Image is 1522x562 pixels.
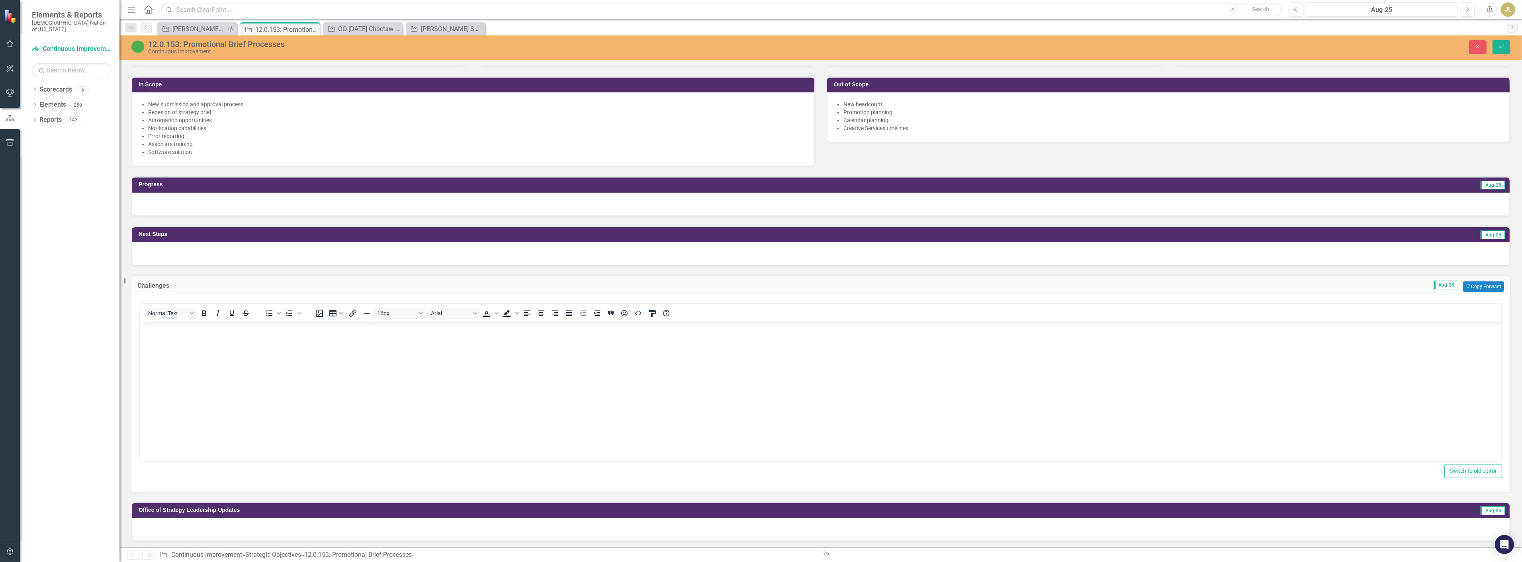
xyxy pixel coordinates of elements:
li: Automation opportunities [148,116,806,124]
div: 6 [76,86,89,93]
span: Normal Text [148,310,187,316]
h3: Office of Strategy Leadership Updates [139,507,1234,513]
span: Search [1252,6,1269,12]
img: ClearPoint Strategy [4,9,18,23]
button: CSS Editor [646,308,659,319]
span: Aug-25 [1481,230,1505,239]
button: Bold [197,308,211,319]
a: Reports [39,115,62,125]
span: Aug-25 [1434,281,1458,289]
div: Text color Black [480,308,500,319]
li: Redesign of strategy brief [148,108,806,116]
button: Blockquote [604,308,618,319]
button: Emojis [618,308,632,319]
h3: Challenges [137,282,563,289]
button: Copy Forward [1463,281,1504,292]
button: Search [1241,4,1281,15]
button: Italic [211,308,225,319]
input: Search ClearPoint... [161,3,1283,17]
button: Align right [548,308,562,319]
div: OO [DATE] Choctaw Casino Website Redesign [338,24,401,34]
span: Elements & Reports [32,10,112,20]
div: 143 [66,117,81,123]
span: Arial [431,310,470,316]
div: 12.0.153: Promotional Brief Processes [304,551,412,558]
h3: Next Steps [139,231,869,237]
button: Justify [562,308,576,319]
input: Search Below... [32,63,112,77]
img: CI Action Plan Approved/In Progress [131,40,144,53]
div: Numbered list [283,308,303,319]
button: HTML Editor [632,308,645,319]
li: Promotion planning [843,108,1501,116]
button: Decrease indent [576,308,590,319]
a: [PERSON_NAME] SO's OLD PLAN [408,24,483,34]
button: Increase indent [590,308,604,319]
span: Aug-25 [1481,506,1505,515]
button: Insert image [313,308,326,319]
div: Aug-25 [1309,5,1455,15]
iframe: Rich Text Area [140,322,1501,461]
button: JL [1501,2,1515,17]
button: Font size 16px [374,308,426,319]
div: [PERSON_NAME] SOs [172,24,225,34]
button: Insert/edit link [346,308,360,319]
div: 259 [70,101,86,108]
button: Align left [520,308,534,319]
h3: Out of Scope [834,82,1506,88]
div: 12.0.153: Promotional Brief Processes [148,40,922,49]
h3: In Scope [139,82,810,88]
li: Associate training [148,140,806,148]
li: New headcount [843,100,1501,108]
div: Bullet list [262,308,282,319]
a: Strategic Objectives [245,551,301,558]
a: Scorecards [39,85,72,94]
button: Table [327,308,346,319]
button: Font Arial [428,308,479,319]
span: Aug-25 [1481,181,1505,189]
span: 16px [377,310,416,316]
div: 12.0.153: Promotional Brief Processes [255,25,318,35]
button: Switch to old editor [1444,464,1502,478]
div: Open Intercom Messenger [1495,535,1514,554]
button: Align center [534,308,548,319]
li: Creative Services timelines [843,124,1501,132]
div: » » [160,550,815,560]
li: Notification capabilities [148,124,806,132]
button: Help [659,308,673,319]
button: Strikethrough [239,308,252,319]
li: New submission and approval process [148,100,806,108]
div: Continuous Improvement [148,49,922,55]
a: Continuous Improvement [171,551,242,558]
button: Underline [225,308,239,319]
a: Elements [39,100,66,109]
small: [DEMOGRAPHIC_DATA] Nation of [US_STATE] [32,20,112,33]
li: Error reporting [148,132,806,140]
button: Block Normal Text [145,308,197,319]
div: [PERSON_NAME] SO's OLD PLAN [421,24,483,34]
h3: Progress [139,181,810,187]
a: Continuous Improvement [32,45,112,54]
li: Calendar planning [843,116,1501,124]
div: Background color Black [500,308,520,319]
li: Software solution [148,148,806,156]
button: Horizontal line [360,308,374,319]
button: Aug-25 [1306,2,1458,17]
a: [PERSON_NAME] SOs [159,24,225,34]
a: OO [DATE] Choctaw Casino Website Redesign [325,24,401,34]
